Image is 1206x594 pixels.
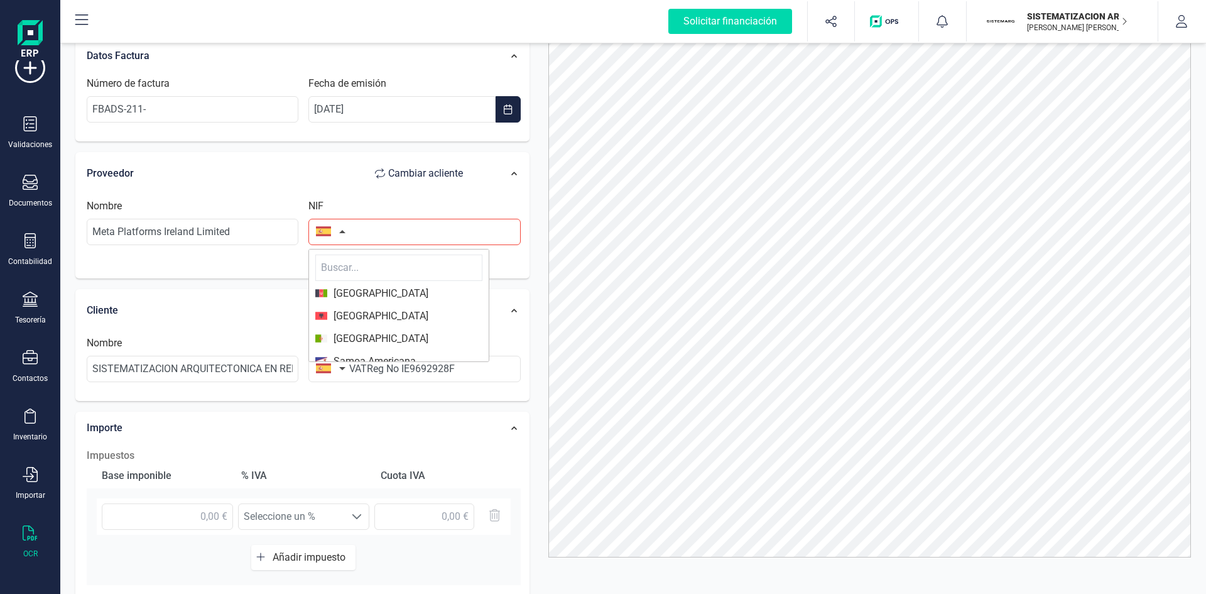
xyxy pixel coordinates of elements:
div: Documentos [9,198,52,208]
span: Añadir impuesto [273,551,350,563]
span: [GEOGRAPHIC_DATA] [327,309,428,324]
button: Cambiar acliente [362,161,475,186]
div: Datos Factura [80,42,482,70]
span: [GEOGRAPHIC_DATA] [327,331,428,346]
label: Nombre [87,199,122,214]
button: Logo de OPS [862,1,911,41]
label: Nombre [87,336,122,351]
div: % IVA [236,463,371,488]
label: Número de factura [87,76,170,91]
span: [GEOGRAPHIC_DATA] [327,286,428,301]
button: SISISTEMATIZACION ARQUITECTONICA EN REFORMAS SL[PERSON_NAME] [PERSON_NAME] [982,1,1143,41]
span: Importe [87,422,122,434]
small: El nif está vacío. [308,248,520,260]
input: 0,00 € [102,503,233,530]
input: Buscar... [315,255,482,281]
label: Fecha de emisión [308,76,386,91]
div: Contactos [13,373,48,383]
div: Cuota IVA [376,463,510,488]
button: Añadir impuesto [251,545,356,570]
div: Base imponible [97,463,231,488]
div: Cliente [87,298,475,323]
span: Samoa Americana [327,354,416,369]
div: Solicitar financiación [668,9,792,34]
h2: Impuestos [87,448,521,463]
div: Inventario [13,432,47,442]
img: Logo Finanedi [18,20,43,60]
div: Importar [16,490,45,500]
img: SI [987,8,1014,35]
img: Logo de OPS [870,15,903,28]
div: Contabilidad [8,256,52,267]
p: [PERSON_NAME] [PERSON_NAME] [1027,23,1127,33]
button: Solicitar financiación [653,1,807,41]
div: Validaciones [8,140,52,150]
div: Proveedor [87,161,475,186]
label: NIF [308,199,323,214]
div: Tesorería [15,315,46,325]
p: SISTEMATIZACION ARQUITECTONICA EN REFORMAS SL [1027,10,1127,23]
span: Seleccione un % [239,504,345,529]
span: Cambiar a cliente [388,166,463,181]
input: 0,00 € [374,503,474,530]
div: OCR [23,549,38,559]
